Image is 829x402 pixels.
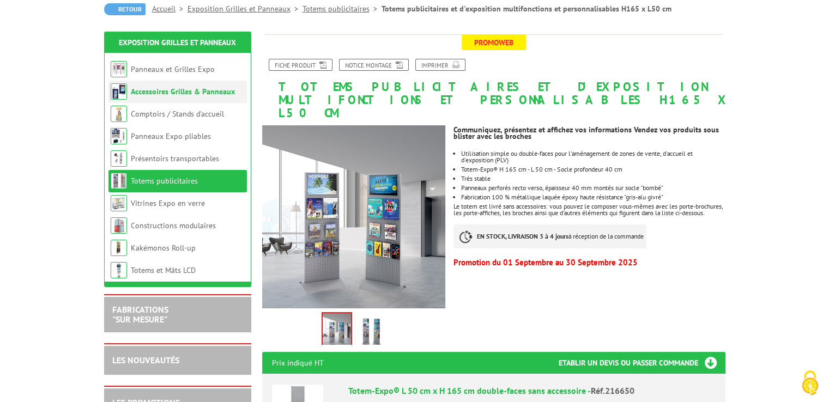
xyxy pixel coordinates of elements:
p: Panneaux perforés recto verso, épaisseur 40 mm montés sur socle "bombé" [461,185,725,191]
img: totem_exposition_double_face_216650_mise_en_scene.jpg [323,313,351,347]
img: Cookies (fenêtre modale) [796,369,824,397]
img: Panneaux Expo pliables [111,128,127,144]
a: Totems publicitaires [131,176,198,186]
a: Présentoirs transportables [131,154,219,163]
a: Totems et Mâts LCD [131,265,196,275]
img: Présentoirs transportables [111,150,127,167]
img: Totems publicitaires [111,173,127,189]
p: Fabrication 100 % métallique laquée époxy haute résistance "gris-alu givré" [461,194,725,200]
a: Exposition Grilles et Panneaux [119,38,236,47]
a: Vitrines Expo en verre [131,198,205,208]
a: Fiche produit [269,59,332,71]
strong: Communiquez, présentez et affichez vos informations Vendez vos produits sous blister avec les bro... [453,125,719,141]
li: Totems publicitaires et d'exposition multifonctions et personnalisables H165 x L50 cm [382,3,671,14]
a: Panneaux et Grilles Expo [131,64,215,74]
div: Le totem est livré sans accessoires: vous pouvez le composer vous-mêmes avec les porte-brochures,... [453,120,733,271]
span: Réf.216650 [591,385,634,396]
p: Prix indiqué HT [272,352,324,374]
a: Accueil [152,4,187,14]
a: LES NOUVEAUTÉS [112,355,179,366]
img: Constructions modulaires [111,217,127,234]
a: Exposition Grilles et Panneaux [187,4,302,14]
div: Totem-Expo® L 50 cm x H 165 cm double-faces sans accessoire - [348,385,716,397]
img: Totems et Mâts LCD [111,262,127,278]
a: Kakémonos Roll-up [131,243,196,253]
a: Totems publicitaires [302,4,382,14]
p: à réception de la commande [453,224,646,248]
a: Imprimer [415,59,465,71]
li: Utilisation simple ou double-faces pour l'aménagement de zones de vente, d'accueil et d'expositio... [461,150,725,163]
p: Promotion du 01 Septembre au 30 Septembre 2025 [453,259,725,266]
img: Comptoirs / Stands d'accueil [111,106,127,122]
li: Très stable [461,175,725,182]
img: Vitrines Expo en verre [111,195,127,211]
img: totem_exposition_double_face_216650.jpg [358,314,384,348]
a: Notice Montage [339,59,409,71]
a: Comptoirs / Stands d'accueil [131,109,224,119]
img: Accessoires Grilles & Panneaux [111,83,127,100]
img: Panneaux et Grilles Expo [111,61,127,77]
a: Panneaux Expo pliables [131,131,211,141]
img: Kakémonos Roll-up [111,240,127,256]
li: Totem-Expo® H 165 cm - L 50 cm - Socle profondeur 40 cm [461,166,725,173]
span: Promoweb [462,35,526,50]
a: FABRICATIONS"Sur Mesure" [112,304,168,325]
a: Constructions modulaires [131,221,216,230]
h3: Etablir un devis ou passer commande [559,352,725,374]
strong: EN STOCK, LIVRAISON 3 à 4 jours [477,232,568,240]
a: Accessoires Grilles & Panneaux [131,87,235,96]
img: totem_exposition_double_face_216650_mise_en_scene.jpg [262,125,446,309]
button: Cookies (fenêtre modale) [791,365,829,402]
a: Retour [104,3,146,15]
